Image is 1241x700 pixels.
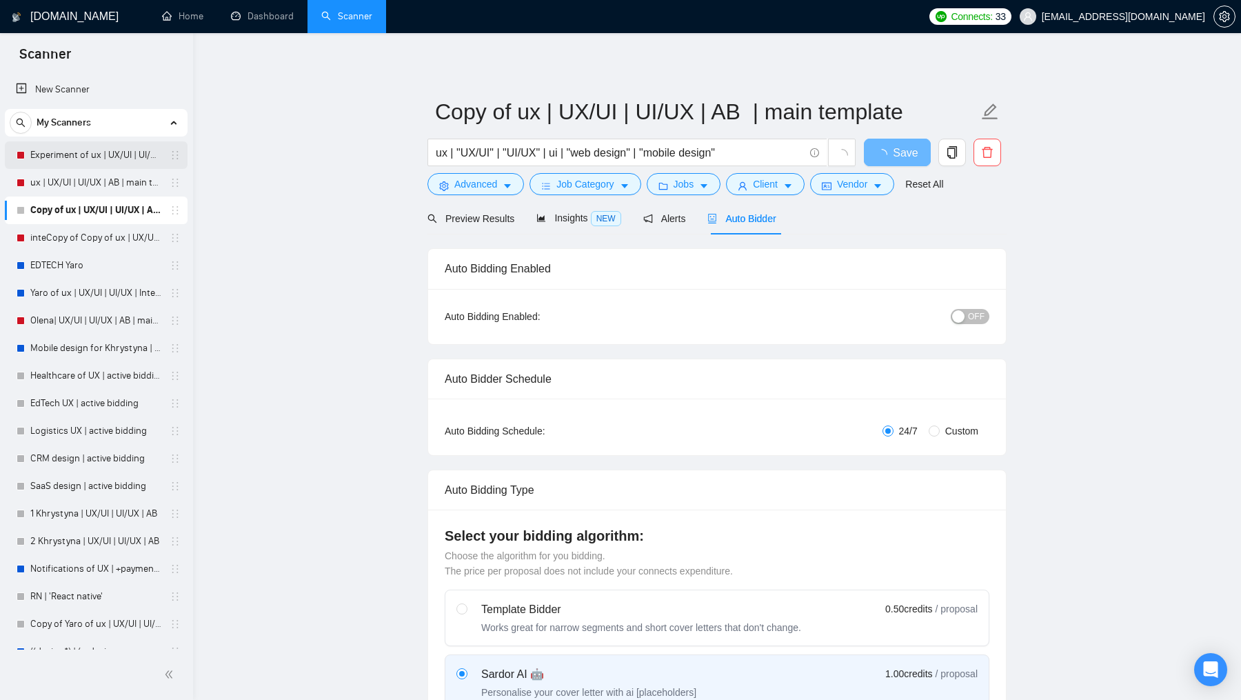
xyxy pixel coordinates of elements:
[893,144,918,161] span: Save
[30,500,161,528] a: 1 Khrystyna | UX/UI | UI/UX | AB
[321,10,372,22] a: searchScanner
[30,362,161,390] a: Healthcare of UX | active bidding
[427,173,524,195] button: settingAdvancedcaret-down
[427,213,514,224] span: Preview Results
[864,139,931,166] button: Save
[536,212,620,223] span: Insights
[170,177,181,188] span: holder
[170,288,181,299] span: holder
[936,667,978,681] span: / proposal
[1023,12,1033,21] span: user
[481,666,696,683] div: Sardor AI 🤖
[170,591,181,602] span: holder
[12,6,21,28] img: logo
[37,109,91,137] span: My Scanners
[974,146,1000,159] span: delete
[707,214,717,223] span: robot
[30,583,161,610] a: RN | 'React native'
[162,10,203,22] a: homeHome
[968,309,985,324] span: OFF
[445,526,989,546] h4: Select your bidding algorithm:
[454,177,497,192] span: Advanced
[658,181,668,191] span: folder
[170,453,181,464] span: holder
[939,146,965,159] span: copy
[170,563,181,574] span: holder
[481,601,801,618] div: Template Bidder
[30,224,161,252] a: inteCopy of Copy of ux | UX/UI | UI/UX | AB | main template
[231,10,294,22] a: dashboardDashboard
[938,139,966,166] button: copy
[973,139,1001,166] button: delete
[436,144,804,161] input: Search Freelance Jobs...
[164,668,178,681] span: double-left
[1213,11,1235,22] a: setting
[445,550,733,577] span: Choose the algorithm for you bidding. The price per proposal does not include your connects expen...
[556,177,614,192] span: Job Category
[445,309,626,324] div: Auto Bidding Enabled:
[170,481,181,492] span: holder
[170,536,181,547] span: holder
[170,260,181,271] span: holder
[726,173,805,195] button: userClientcaret-down
[30,610,161,638] a: Copy of Yaro of ux | UX/UI | UI/UX | Intermediate
[30,472,161,500] a: SaaS design | active bidding
[837,177,867,192] span: Vendor
[16,76,176,103] a: New Scanner
[439,181,449,191] span: setting
[170,370,181,381] span: holder
[822,181,831,191] span: idcard
[753,177,778,192] span: Client
[30,638,161,666] a: ((design*) | (redesi
[445,249,989,288] div: Auto Bidding Enabled
[885,601,932,617] span: 0.50 credits
[30,197,161,224] a: Copy of ux | UX/UI | UI/UX | AB | main template
[30,279,161,307] a: Yaro of ux | UX/UI | UI/UX | Intermediate
[699,181,709,191] span: caret-down
[170,619,181,630] span: holder
[170,232,181,243] span: holder
[8,44,82,73] span: Scanner
[30,307,161,334] a: Olena| UX/UI | UI/UX | AB | main template
[707,213,776,224] span: Auto Bidder
[170,508,181,519] span: holder
[876,149,893,160] span: loading
[170,398,181,409] span: holder
[996,9,1006,24] span: 33
[427,214,437,223] span: search
[30,169,161,197] a: ux | UX/UI | UI/UX | AB | main template
[170,150,181,161] span: holder
[1194,653,1227,686] div: Open Intercom Messenger
[481,686,696,699] div: Personalise your cover letter with ai [placeholders]
[951,9,992,24] span: Connects:
[30,555,161,583] a: Notifications of UX | +payment unverified | AN
[885,666,932,681] span: 1.00 credits
[5,76,188,103] li: New Scanner
[170,426,181,437] span: holder
[620,181,629,191] span: caret-down
[30,141,161,169] a: Experiment of ux | UX/UI | UI/UX | AB | main template
[810,148,819,157] span: info-circle
[836,149,848,161] span: loading
[30,252,161,279] a: EDTECH Yaro
[738,181,747,191] span: user
[810,173,894,195] button: idcardVendorcaret-down
[30,445,161,472] a: CRM design | active bidding
[30,390,161,417] a: EdTech UX | active bidding
[30,528,161,555] a: 2 Khrystyna | UX/UI | UI/UX | AB
[643,214,653,223] span: notification
[936,11,947,22] img: upwork-logo.png
[981,103,999,121] span: edit
[940,423,984,439] span: Custom
[481,621,801,634] div: Works great for narrow segments and short cover letters that don't change.
[445,359,989,399] div: Auto Bidder Schedule
[591,211,621,226] span: NEW
[647,173,721,195] button: folderJobscaret-down
[873,181,882,191] span: caret-down
[170,205,181,216] span: holder
[536,213,546,223] span: area-chart
[643,213,686,224] span: Alerts
[30,417,161,445] a: Logistics UX | active bidding
[503,181,512,191] span: caret-down
[435,94,978,129] input: Scanner name...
